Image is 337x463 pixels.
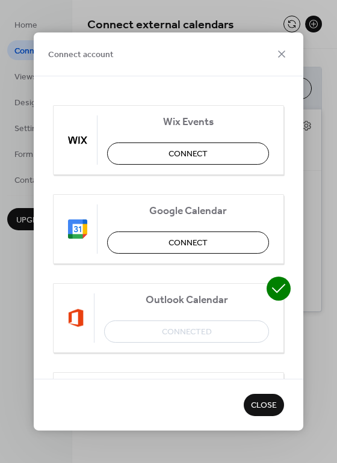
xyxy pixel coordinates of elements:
[107,231,269,254] button: Connect
[104,294,269,307] span: Outlook Calendar
[107,116,269,129] span: Wix Events
[48,49,114,61] span: Connect account
[168,237,208,250] span: Connect
[68,219,87,239] img: google
[251,400,277,412] span: Close
[168,148,208,161] span: Connect
[68,308,84,328] img: outlook
[107,205,269,218] span: Google Calendar
[107,143,269,165] button: Connect
[244,394,284,416] button: Close
[68,130,87,150] img: wix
